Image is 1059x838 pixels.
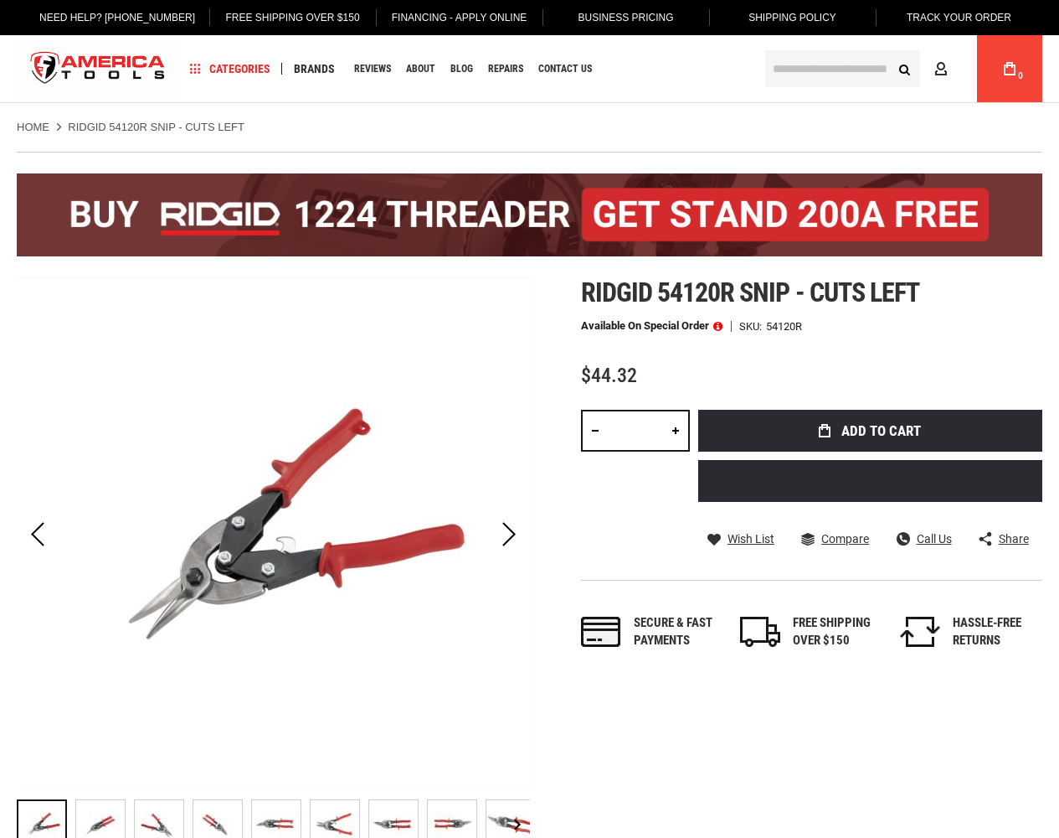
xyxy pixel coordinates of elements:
a: 0 [994,35,1026,102]
div: FREE SHIPPING OVER $150 [793,614,882,650]
span: Repairs [488,64,523,74]
span: Add to Cart [841,424,921,438]
img: payments [581,617,621,647]
span: About [406,64,435,74]
span: $44.32 [581,364,637,387]
div: Secure & fast payments [634,614,723,650]
div: Next [488,277,530,791]
span: Share [999,533,1029,545]
img: BOGO: Buy the RIDGID® 1224 Threader (26092), get the 92467 200A Stand FREE! [17,173,1042,256]
a: store logo [17,38,179,101]
img: shipping [740,617,780,647]
a: Wish List [707,531,774,546]
span: Categories [190,63,270,75]
strong: SKU [739,321,766,332]
span: 0 [1018,71,1023,80]
a: Blog [443,58,481,80]
span: Contact Us [538,64,592,74]
button: Add to Cart [698,410,1042,452]
img: returns [900,617,940,647]
span: Ridgid 54120r snip - cuts left [581,277,919,308]
a: Categories [182,58,278,80]
p: Available on Special Order [581,320,722,332]
strong: RIDGID 54120R SNIP - CUTS LEFT [68,121,244,133]
span: Blog [450,64,473,74]
a: Reviews [347,58,398,80]
span: Brands [294,63,335,75]
img: America Tools [17,38,179,101]
a: Home [17,120,49,135]
a: About [398,58,443,80]
div: 54120R [766,321,802,332]
a: Brands [286,58,342,80]
a: Call Us [897,531,952,546]
span: Shipping Policy [748,12,836,23]
span: Wish List [727,533,774,545]
span: Call Us [917,533,952,545]
img: RIDGID 54120R SNIP - CUTS LEFT [17,277,530,791]
button: Search [888,53,920,85]
span: Compare [821,533,869,545]
a: Compare [801,531,869,546]
span: Reviews [354,64,391,74]
a: Repairs [481,58,531,80]
div: Previous [17,277,59,791]
div: HASSLE-FREE RETURNS [953,614,1042,650]
a: Contact Us [531,58,599,80]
